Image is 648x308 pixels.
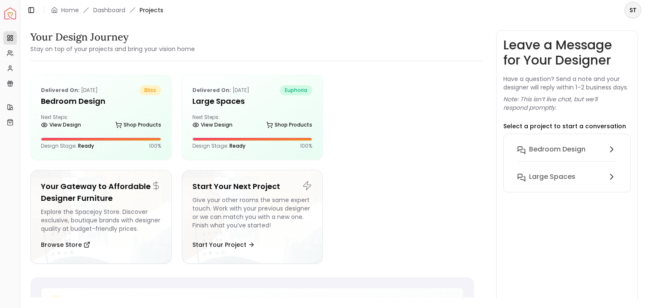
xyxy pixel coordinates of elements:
button: Bedroom Design [510,141,624,168]
span: bliss [139,85,161,95]
a: View Design [41,119,81,131]
span: ST [625,3,640,18]
button: Start Your Project [192,236,255,253]
div: Give your other rooms the same expert touch. Work with your previous designer or we can match you... [192,196,313,233]
div: Next Steps: [41,114,161,131]
span: Ready [78,142,94,149]
a: Home [61,6,79,14]
a: Shop Products [266,119,312,131]
button: Large Spaces [510,168,624,185]
h5: Your Gateway to Affordable Designer Furniture [41,181,161,204]
p: Design Stage: [192,143,246,149]
div: Next Steps: [192,114,313,131]
a: Your Gateway to Affordable Designer FurnitureExplore the Spacejoy Store. Discover exclusive, bout... [30,170,172,264]
p: Design Stage: [41,143,94,149]
p: [DATE] [41,85,98,95]
span: euphoria [280,85,312,95]
h5: Start Your Next Project [192,181,313,192]
h3: Leave a Message for Your Designer [503,38,631,68]
h5: Bedroom Design [41,95,161,107]
h3: Your Design Journey [30,30,195,44]
span: Projects [140,6,163,14]
button: Browse Store [41,236,90,253]
p: Select a project to start a conversation [503,122,626,130]
b: Delivered on: [41,86,80,94]
a: Spacejoy [4,8,16,19]
p: 100 % [149,143,161,149]
nav: breadcrumb [51,6,163,14]
h5: Large Spaces [192,95,313,107]
span: Ready [229,142,246,149]
p: Note: This isn’t live chat, but we’ll respond promptly. [503,95,631,112]
div: Explore the Spacejoy Store. Discover exclusive, boutique brands with designer quality at budget-f... [41,208,161,233]
p: [DATE] [192,85,249,95]
a: Shop Products [115,119,161,131]
h6: Large Spaces [529,172,575,182]
button: ST [624,2,641,19]
small: Stay on top of your projects and bring your vision home [30,45,195,53]
h6: Bedroom Design [529,144,586,154]
p: Have a question? Send a note and your designer will reply within 1–2 business days. [503,75,631,92]
p: 100 % [300,143,312,149]
a: Start Your Next ProjectGive your other rooms the same expert touch. Work with your previous desig... [182,170,323,264]
a: Dashboard [93,6,125,14]
b: Delivered on: [192,86,231,94]
img: Spacejoy Logo [4,8,16,19]
a: View Design [192,119,232,131]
